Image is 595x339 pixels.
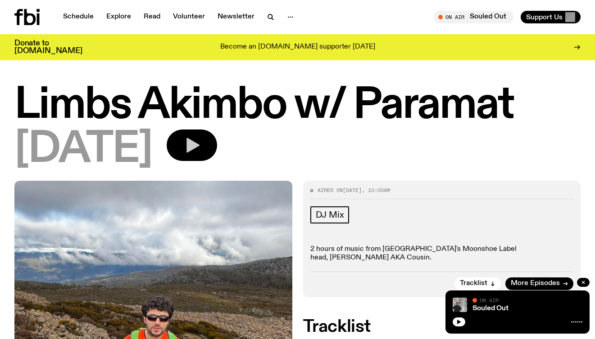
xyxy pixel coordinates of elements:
p: 2 hours of music from [GEOGRAPHIC_DATA]'s Moonshoe Label head, [PERSON_NAME] AKA Cousin. [310,245,574,262]
span: Support Us [526,13,563,21]
button: Tracklist [454,277,501,290]
h2: Tracklist [303,319,581,335]
span: On Air [480,297,499,303]
a: Explore [101,11,136,23]
a: More Episodes [505,277,573,290]
a: Schedule [58,11,99,23]
span: [DATE] [14,129,152,170]
h3: Donate to [DOMAIN_NAME] [14,40,82,55]
span: Aired on [318,187,343,194]
button: Support Us [521,11,581,23]
a: Souled Out [472,305,509,312]
h1: Limbs Akimbo w/ Paramat [14,85,581,126]
span: DJ Mix [316,210,344,220]
span: , 10:00am [362,187,390,194]
button: On AirSouled Out [434,11,513,23]
span: [DATE] [343,187,362,194]
p: Become an [DOMAIN_NAME] supporter [DATE] [220,43,375,51]
span: Tracklist [460,280,487,287]
span: More Episodes [511,280,560,287]
a: Volunteer [168,11,210,23]
img: Stephen looks directly at the camera, wearing a black tee, black sunglasses and headphones around... [453,298,467,312]
a: DJ Mix [310,206,350,223]
a: Read [138,11,166,23]
a: Newsletter [212,11,260,23]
